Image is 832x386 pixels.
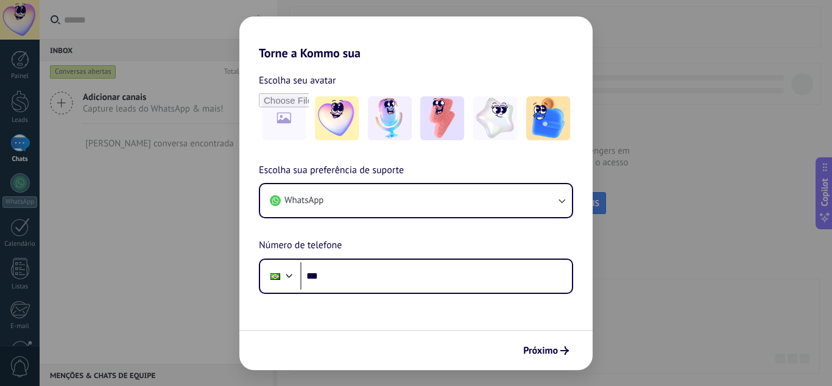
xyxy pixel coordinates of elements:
[259,73,336,88] span: Escolha seu avatar
[259,238,342,254] span: Número de telefone
[315,96,359,140] img: -1.jpeg
[518,340,574,361] button: Próximo
[368,96,412,140] img: -2.jpeg
[260,184,572,217] button: WhatsApp
[264,263,287,289] div: Brazil: + 55
[259,163,404,179] span: Escolha sua preferência de suporte
[420,96,464,140] img: -3.jpeg
[523,346,558,355] span: Próximo
[526,96,570,140] img: -5.jpeg
[284,195,323,207] span: WhatsApp
[473,96,517,140] img: -4.jpeg
[239,16,593,60] h2: Torne a Kommo sua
